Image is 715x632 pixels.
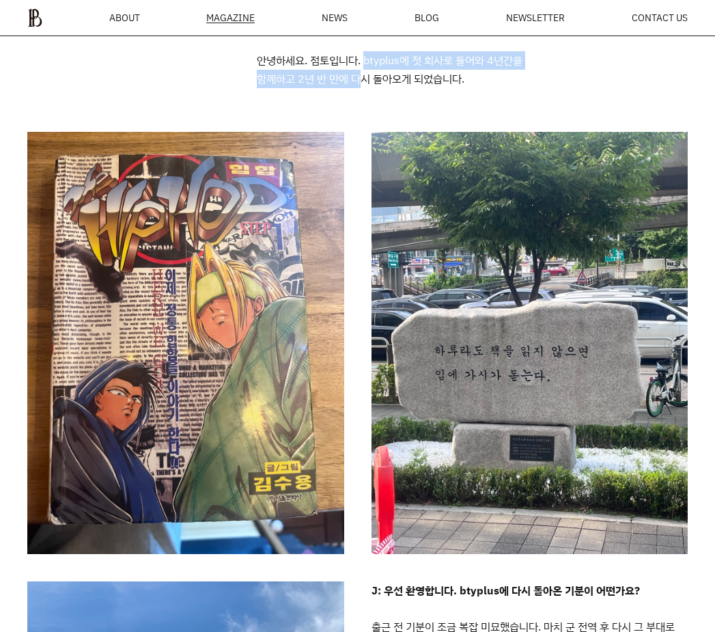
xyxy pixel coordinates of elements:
[27,132,344,554] img: e4f90d316fd63.jpeg
[415,13,439,23] a: BLOG
[206,13,255,23] div: MAGAZINE
[322,13,348,23] a: NEWS
[257,15,535,88] p: 안녕하세요. 점토입니다. btyplus에 첫 회사로 들어와 4년간을 함께하고 2년 반 만에 다시 돌아오게 되었습니다.
[371,132,688,554] img: 0eb4a8e85082e.jpeg
[371,583,640,598] strong: J: 우선 환영합니다. btyplus에 다시 돌아온 기분이 어떤가요?
[109,13,140,23] a: ABOUT
[632,13,688,23] a: CONTACT US
[506,13,565,23] a: NEWSLETTER
[27,8,42,27] img: ba379d5522eb3.png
